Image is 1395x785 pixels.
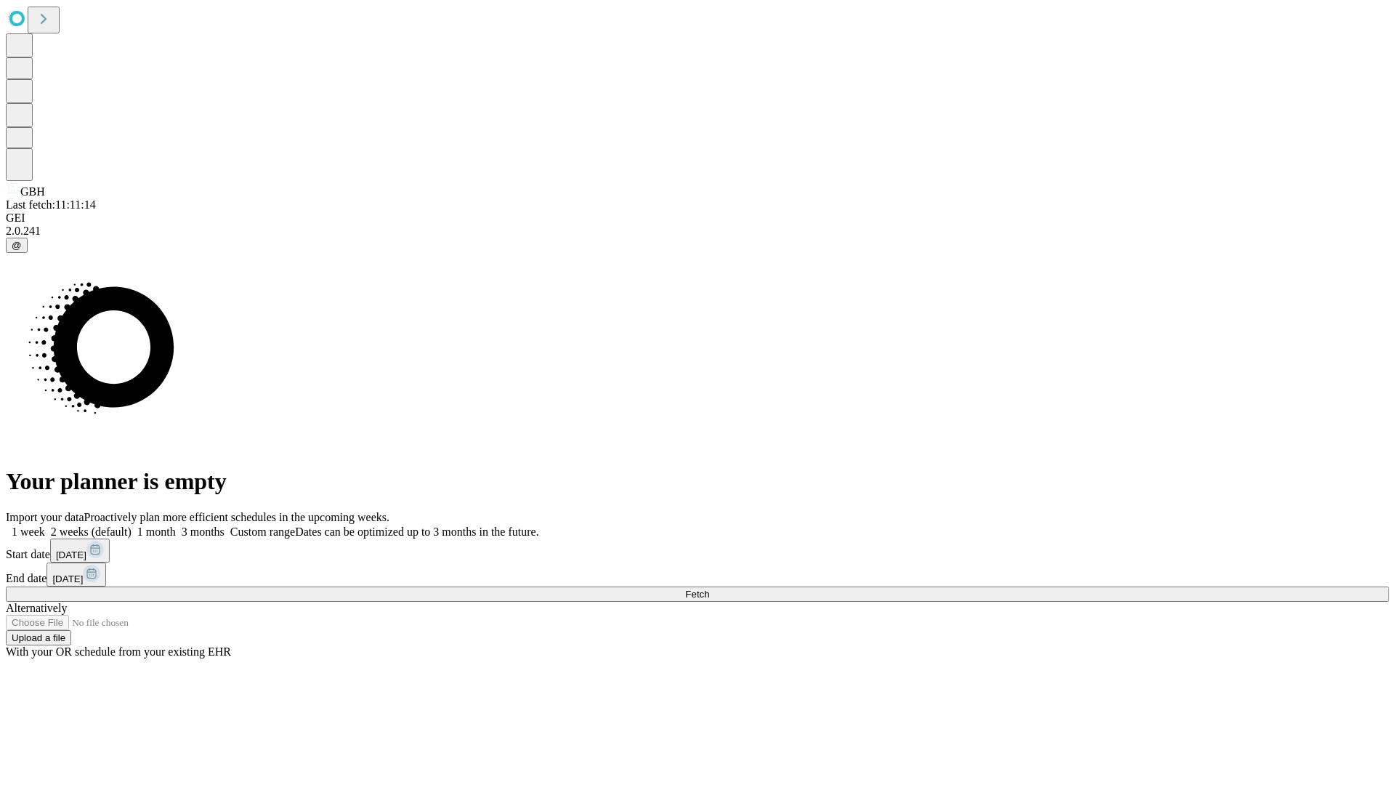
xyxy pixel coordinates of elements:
[46,563,106,587] button: [DATE]
[230,526,295,538] span: Custom range
[50,539,110,563] button: [DATE]
[6,198,96,211] span: Last fetch: 11:11:14
[6,587,1389,602] button: Fetch
[685,589,709,600] span: Fetch
[6,630,71,645] button: Upload a file
[20,185,45,198] span: GBH
[12,240,22,251] span: @
[6,225,1389,238] div: 2.0.241
[12,526,45,538] span: 1 week
[51,526,132,538] span: 2 weeks (default)
[84,511,389,523] span: Proactively plan more efficient schedules in the upcoming weeks.
[6,468,1389,495] h1: Your planner is empty
[6,539,1389,563] div: Start date
[6,645,231,658] span: With your OR schedule from your existing EHR
[6,563,1389,587] div: End date
[6,602,67,614] span: Alternatively
[6,511,84,523] span: Import your data
[295,526,538,538] span: Dates can be optimized up to 3 months in the future.
[52,573,83,584] span: [DATE]
[56,549,86,560] span: [DATE]
[137,526,176,538] span: 1 month
[182,526,225,538] span: 3 months
[6,238,28,253] button: @
[6,212,1389,225] div: GEI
